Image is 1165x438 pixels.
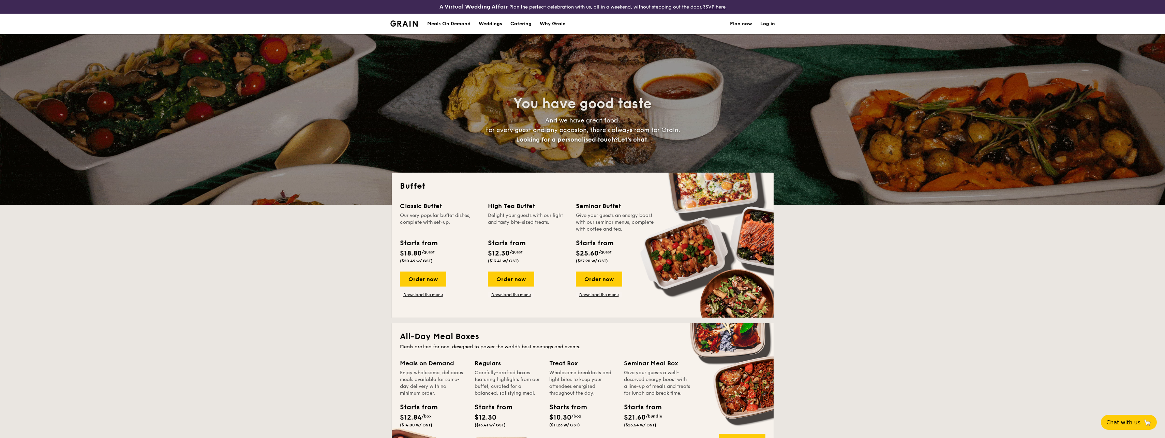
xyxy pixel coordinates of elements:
span: $10.30 [549,413,571,422]
div: Regulars [475,359,541,368]
div: Plan the perfect celebration with us, all in a weekend, without stepping out the door. [386,3,779,11]
div: Meals On Demand [427,14,471,34]
span: You have good taste [513,96,652,112]
a: Plan now [730,14,752,34]
span: 🦙 [1143,419,1151,426]
a: Download the menu [400,292,446,297]
span: Chat with us [1106,419,1140,426]
span: /bundle [646,414,662,419]
span: ($14.00 w/ GST) [400,423,432,427]
span: And we have great food. For every guest and any occasion, there’s always room for Grain. [485,117,680,143]
div: Order now [576,272,622,287]
span: ($13.41 w/ GST) [475,423,506,427]
div: Why Grain [540,14,566,34]
span: ($23.54 w/ GST) [624,423,656,427]
div: Starts from [576,238,613,248]
span: $12.30 [488,249,510,258]
div: Give your guests a well-deserved energy boost with a line-up of meals and treats for lunch and br... [624,369,690,397]
button: Chat with us🦙 [1101,415,1157,430]
div: Seminar Meal Box [624,359,690,368]
div: Meals crafted for one, designed to power the world's best meetings and events. [400,344,765,350]
div: Starts from [400,238,437,248]
div: Order now [400,272,446,287]
div: Starts from [549,402,580,412]
div: Classic Buffet [400,201,480,211]
div: Starts from [475,402,505,412]
a: Meals On Demand [423,14,475,34]
div: Starts from [624,402,655,412]
a: Download the menu [488,292,534,297]
div: Meals on Demand [400,359,466,368]
span: $12.84 [400,413,422,422]
span: $18.80 [400,249,422,258]
div: Seminar Buffet [576,201,656,211]
span: ($20.49 w/ GST) [400,259,433,263]
span: ($11.23 w/ GST) [549,423,580,427]
h2: All-Day Meal Boxes [400,331,765,342]
div: Carefully-crafted boxes featuring highlights from our buffet, curated for a balanced, satisfying ... [475,369,541,397]
span: Let's chat. [618,136,649,143]
span: $12.30 [475,413,496,422]
a: RSVP here [702,4,726,10]
span: $25.60 [576,249,599,258]
div: Enjoy wholesome, delicious meals available for same-day delivery with no minimum order. [400,369,466,397]
div: Order now [488,272,534,287]
h1: Catering [510,14,532,34]
div: Delight your guests with our light and tasty bite-sized treats. [488,212,568,233]
a: Weddings [475,14,506,34]
h4: A Virtual Wedding Affair [439,3,508,11]
span: $21.60 [624,413,646,422]
img: Grain [390,20,418,27]
a: Download the menu [576,292,622,297]
span: /box [422,414,432,419]
span: /box [571,414,581,419]
div: Give your guests an energy boost with our seminar menus, complete with coffee and tea. [576,212,656,233]
div: Our very popular buffet dishes, complete with set-up. [400,212,480,233]
span: /guest [599,250,612,254]
a: Catering [506,14,536,34]
a: Why Grain [536,14,570,34]
div: Starts from [400,402,431,412]
div: Treat Box [549,359,616,368]
span: /guest [422,250,435,254]
span: ($27.90 w/ GST) [576,259,608,263]
a: Logotype [390,20,418,27]
a: Log in [760,14,775,34]
span: ($13.41 w/ GST) [488,259,519,263]
div: Weddings [479,14,502,34]
div: Wholesome breakfasts and light bites to keep your attendees energised throughout the day. [549,369,616,397]
div: High Tea Buffet [488,201,568,211]
div: Starts from [488,238,525,248]
span: /guest [510,250,523,254]
span: Looking for a personalised touch? [516,136,618,143]
h2: Buffet [400,181,765,192]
